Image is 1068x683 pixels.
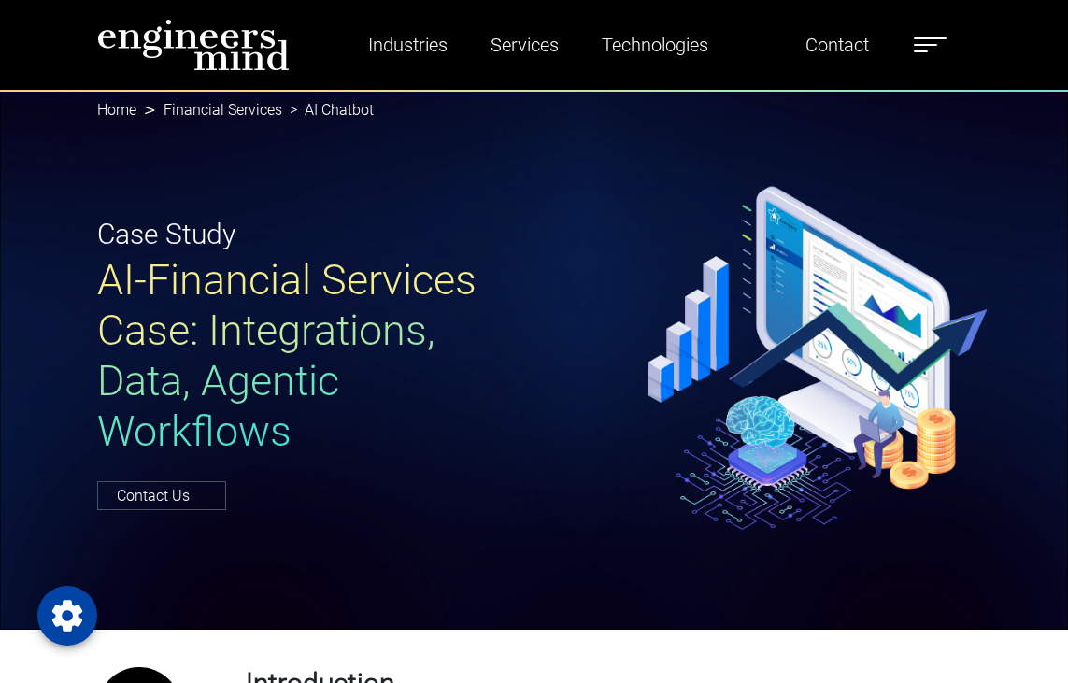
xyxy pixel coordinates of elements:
[97,481,226,510] a: Contact Us
[97,101,136,119] a: Home
[97,255,477,456] span: AI-Financial Services Case: Integrations, Data, Agentic Workflows
[483,23,566,66] a: Services
[97,19,290,71] img: logo
[97,213,523,255] p: Case Study
[594,23,716,66] a: Technologies
[97,90,972,131] nav: breadcrumb
[361,23,455,66] a: Industries
[282,99,374,121] li: AI Chatbot
[164,101,282,119] a: Financial Services
[798,23,876,66] a: Contact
